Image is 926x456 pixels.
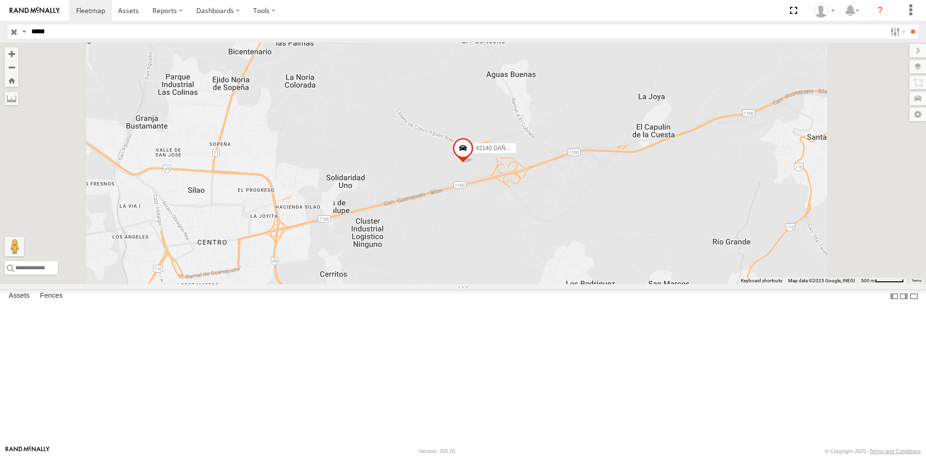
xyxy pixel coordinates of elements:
[909,289,919,303] label: Hide Summary Table
[5,60,18,74] button: Zoom out
[910,108,926,121] label: Map Settings
[886,25,907,39] label: Search Filter Options
[741,277,782,284] button: Keyboard shortcuts
[912,279,922,283] a: Terms
[5,92,18,105] label: Measure
[788,278,855,283] span: Map data ©2025 Google, INEGI
[5,446,50,456] a: Visit our Website
[889,289,899,303] label: Dock Summary Table to the Left
[5,237,24,256] button: Drag Pegman onto the map to open Street View
[899,289,909,303] label: Dock Summary Table to the Right
[476,144,518,151] span: 42140 DAÑADO
[861,278,875,283] span: 500 m
[419,448,456,454] div: Version: 305.01
[872,3,888,18] i: ?
[858,277,907,284] button: Map Scale: 500 m per 56 pixels
[870,448,921,454] a: Terms and Conditions
[810,3,838,18] div: Ryan Roxas
[5,74,18,87] button: Zoom Home
[35,290,68,303] label: Fences
[20,25,28,39] label: Search Query
[5,47,18,60] button: Zoom in
[825,448,921,454] div: © Copyright 2025 -
[10,7,60,14] img: rand-logo.svg
[4,290,34,303] label: Assets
